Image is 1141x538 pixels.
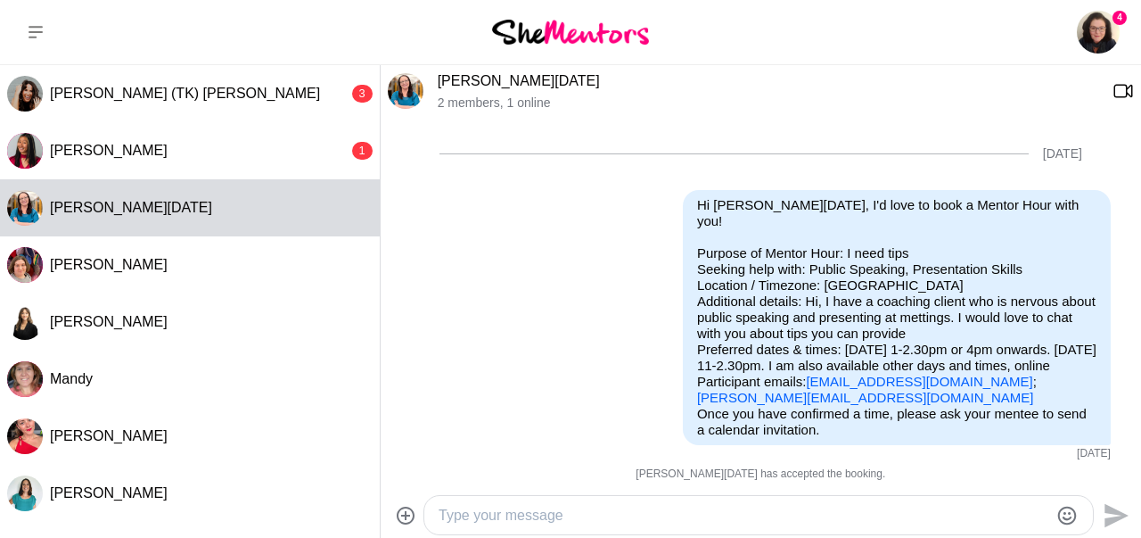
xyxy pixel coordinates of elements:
[697,245,1096,406] p: Purpose of Mentor Hour: I need tips Seeking help with: Public Speaking, Presentation Skills Locat...
[697,390,1034,405] a: [PERSON_NAME][EMAIL_ADDRESS][DOMAIN_NAME]
[411,468,1111,482] p: [PERSON_NAME][DATE] has accepted the booking.
[50,257,168,272] span: [PERSON_NAME]
[438,95,1098,111] p: 2 members , 1 online
[352,142,373,160] div: 1
[1094,495,1134,535] button: Send
[7,418,43,454] div: Holly
[50,86,320,101] span: [PERSON_NAME] (TK) [PERSON_NAME]
[388,73,423,109] img: J
[7,190,43,226] div: Jennifer Natale
[50,371,93,386] span: Mandy
[7,133,43,169] img: G
[438,73,600,88] a: [PERSON_NAME][DATE]
[7,304,43,340] div: Katie Carles
[7,247,43,283] div: Bianca
[7,476,43,511] div: Michelle Hearne
[50,200,212,215] span: [PERSON_NAME][DATE]
[806,374,1032,389] a: [EMAIL_ADDRESS][DOMAIN_NAME]
[7,190,43,226] img: J
[492,20,649,44] img: She Mentors Logo
[50,143,168,158] span: [PERSON_NAME]
[50,428,168,443] span: [PERSON_NAME]
[50,314,168,329] span: [PERSON_NAME]
[7,361,43,397] div: Mandy
[388,73,423,109] div: Jennifer Natale
[439,505,1048,526] textarea: Type your message
[50,485,168,501] span: [PERSON_NAME]
[1077,11,1120,54] a: Annette Rudd4
[7,418,43,454] img: H
[7,76,43,112] div: Taliah-Kate (TK) Byron
[7,76,43,112] img: T
[7,247,43,283] img: B
[7,476,43,511] img: M
[1043,146,1082,161] div: [DATE]
[7,133,43,169] div: Gloria O'Brien
[1056,505,1078,526] button: Emoji picker
[1112,11,1127,25] span: 4
[697,406,1096,438] p: Once you have confirmed a time, please ask your mentee to send a calendar invitation.
[7,304,43,340] img: K
[7,361,43,397] img: M
[1077,447,1111,461] time: 2025-08-21T23:45:16.743Z
[352,85,373,103] div: 3
[697,197,1096,229] p: Hi [PERSON_NAME][DATE], I'd love to book a Mentor Hour with you!
[1077,11,1120,54] img: Annette Rudd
